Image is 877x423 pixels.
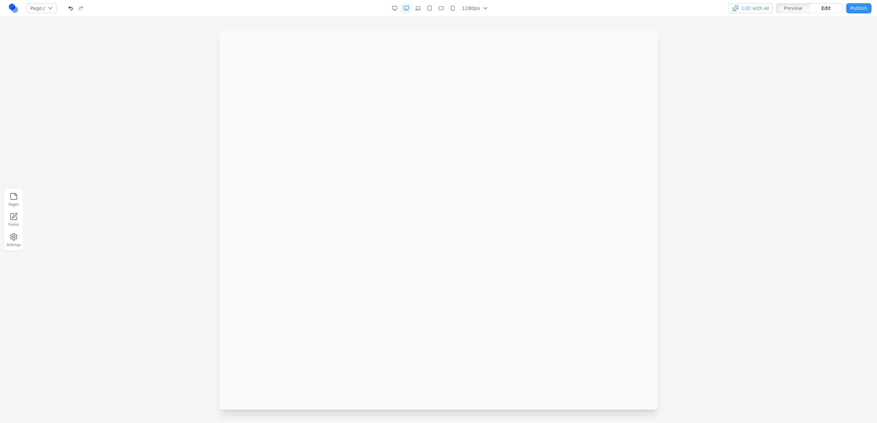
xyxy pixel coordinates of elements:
button: Edit with AI [728,3,773,13]
a: Forms [6,211,21,229]
span: Preview [784,5,803,12]
button: Page:/ [27,3,57,13]
button: Settings [6,231,21,249]
button: Pages [6,191,21,208]
button: Publish [846,3,872,13]
iframe: Preview [219,30,658,410]
button: Desktop Wide [390,3,400,13]
button: Mobile [448,3,458,13]
button: Mobile Landscape [436,3,446,13]
span: Edit [822,5,831,12]
button: Tablet [424,3,435,13]
button: Laptop [413,3,423,13]
span: Edit with AI [742,5,769,12]
button: 1280px [459,3,491,13]
button: Desktop [401,3,411,13]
